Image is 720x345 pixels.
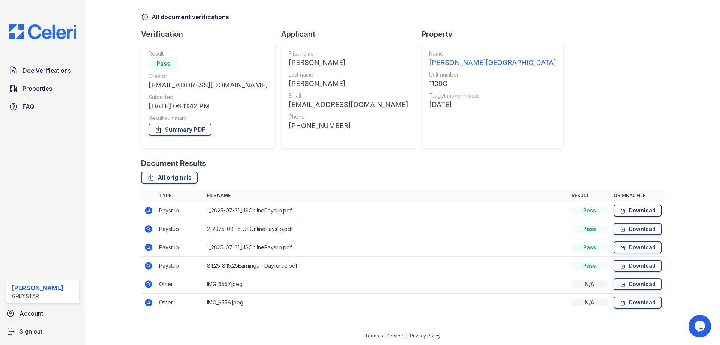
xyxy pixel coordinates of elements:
[204,220,568,238] td: 2_2025-08-15_USOnlinePayslip.pdf
[204,275,568,294] td: IMG_6557.jpeg
[148,80,268,90] div: [EMAIL_ADDRESS][DOMAIN_NAME]
[365,333,403,339] a: Terms of Service
[571,207,607,214] div: Pass
[289,99,408,110] div: [EMAIL_ADDRESS][DOMAIN_NAME]
[429,50,556,57] div: Name
[613,278,661,290] a: Download
[204,190,568,202] th: File name
[148,114,268,122] div: Result summary
[19,309,43,318] span: Account
[406,333,407,339] div: |
[204,294,568,312] td: IMG_6556.jpeg
[156,190,204,202] th: Type
[688,315,712,337] iframe: chat widget
[429,92,556,99] div: Target move in date
[6,63,79,78] a: Doc Verifications
[429,99,556,110] div: [DATE]
[156,238,204,257] td: Paystub
[421,29,569,39] div: Property
[156,220,204,238] td: Paystub
[204,257,568,275] td: 8.1.25_8.15.25Earnings - Dayforce.pdf
[12,292,63,300] div: Greystar
[156,294,204,312] td: Other
[410,333,441,339] a: Privacy Policy
[613,241,661,253] a: Download
[571,262,607,270] div: Pass
[141,29,281,39] div: Verification
[613,205,661,217] a: Download
[22,84,52,93] span: Properties
[289,50,408,57] div: First name
[289,121,408,131] div: [PHONE_NUMBER]
[281,29,421,39] div: Applicant
[6,99,79,114] a: FAQ
[3,306,82,321] a: Account
[289,113,408,121] div: Phone
[429,50,556,68] a: Name [PERSON_NAME][GEOGRAPHIC_DATA]
[568,190,610,202] th: Result
[289,71,408,78] div: Last name
[289,78,408,89] div: [PERSON_NAME]
[12,283,63,292] div: [PERSON_NAME]
[613,297,661,309] a: Download
[571,299,607,306] div: N/A
[148,124,211,136] a: Summary PDF
[148,93,268,101] div: Submitted
[156,257,204,275] td: Paystub
[571,280,607,288] div: N/A
[289,92,408,99] div: Email
[22,102,34,111] span: FAQ
[3,324,82,339] a: Sign out
[156,275,204,294] td: Other
[148,72,268,80] div: Creator
[19,327,42,336] span: Sign out
[22,66,71,75] span: Doc Verifications
[429,57,556,68] div: [PERSON_NAME][GEOGRAPHIC_DATA]
[571,225,607,233] div: Pass
[6,81,79,96] a: Properties
[141,158,206,169] div: Document Results
[613,260,661,272] a: Download
[610,190,664,202] th: Original file
[148,101,268,111] div: [DATE] 06:11:42 PM
[204,202,568,220] td: 1_2025-07-31_USOnlinePayslip.pdf
[204,238,568,257] td: 1_2025-07-31_USOnlinePayslip.pdf
[141,172,198,184] a: All originals
[3,24,82,39] img: CE_Logo_Blue-a8612792a0a2168367f1c8372b55b34899dd931a85d93a1a3d3e32e68fde9ad4.png
[429,71,556,78] div: Unit number
[141,12,229,21] a: All document verifications
[571,244,607,251] div: Pass
[429,78,556,89] div: 1109C
[148,50,268,57] div: Result
[156,202,204,220] td: Paystub
[148,57,178,69] div: Pass
[613,223,661,235] a: Download
[289,57,408,68] div: [PERSON_NAME]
